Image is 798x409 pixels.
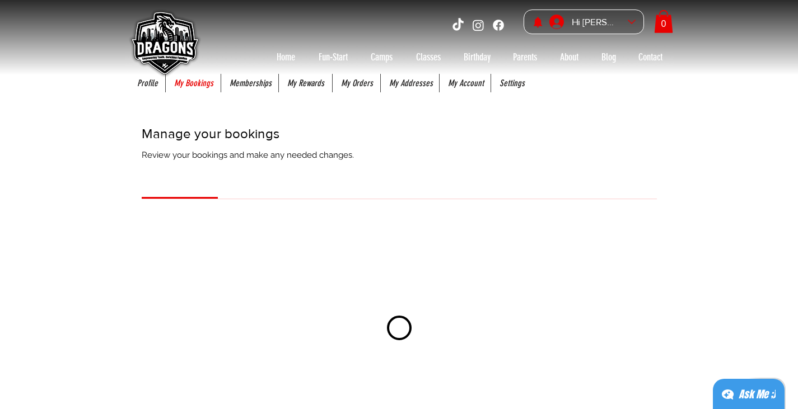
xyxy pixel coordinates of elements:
[335,74,379,92] p: My Orders
[365,48,398,66] p: Camps
[568,13,624,31] div: [PERSON_NAME]
[221,74,278,92] a: Memberships
[452,48,502,66] a: Birthday
[507,48,543,66] p: Parents
[125,5,203,83] img: Skate Dragons logo with the slogan 'Empowering Youth, Enriching Families' in Singapore.
[596,48,622,66] p: Blog
[384,74,438,92] p: My Addresses
[271,48,301,66] p: Home
[502,48,549,66] a: Parents
[404,48,452,66] a: Classes
[333,74,380,92] a: My Orders
[360,48,404,66] a: Camps
[494,74,530,92] p: Settings
[739,387,776,402] div: Ask Me ;)
[307,48,360,66] a: Fun-Start
[590,48,627,66] a: Blog
[224,74,277,92] p: Memberships
[129,74,672,92] nav: Site
[440,74,491,92] a: My Account
[491,74,532,92] a: Settings
[654,10,673,33] a: Cart with 0 items
[313,48,353,66] p: Fun-Start
[627,48,674,66] a: Contact
[279,74,332,92] a: My Rewards
[282,74,330,92] p: My Rewards
[442,74,489,92] p: My Account
[549,48,590,66] a: About
[451,18,506,32] ul: Social Bar
[532,16,544,28] a: Notifications
[265,48,674,66] nav: Site
[661,18,666,29] text: 0
[410,48,446,66] p: Classes
[545,10,643,34] div: Khai Wei Tan account
[633,48,668,66] p: Contact
[265,48,307,66] a: Home
[554,48,584,66] p: About
[381,74,439,92] a: My Addresses
[458,48,496,66] p: Birthday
